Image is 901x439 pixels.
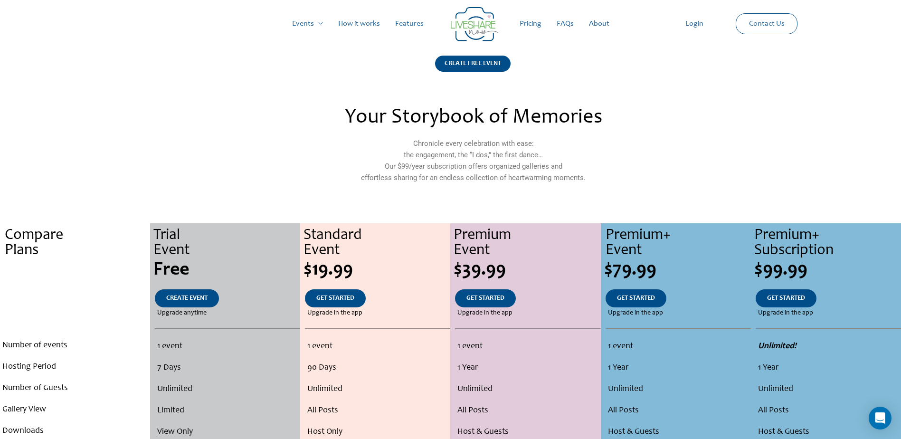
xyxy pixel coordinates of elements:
[166,295,208,302] span: CREATE EVENT
[608,307,663,319] span: Upgrade in the app
[457,336,598,357] li: 1 event
[606,289,666,307] a: GET STARTED
[435,56,511,84] a: CREATE FREE EVENT
[303,261,450,280] div: $19.99
[581,9,617,39] a: About
[758,379,899,400] li: Unlimited
[767,295,805,302] span: GET STARTED
[157,400,297,421] li: Limited
[606,228,751,258] div: Premium+ Event
[2,335,148,356] li: Number of events
[74,310,76,316] span: .
[454,261,600,280] div: $39.99
[457,400,598,421] li: All Posts
[758,400,899,421] li: All Posts
[267,107,679,128] h2: Your Storybook of Memories
[157,307,207,319] span: Upgrade anytime
[758,357,899,379] li: 1 Year
[754,261,901,280] div: $99.99
[678,9,711,39] a: Login
[756,289,816,307] a: GET STARTED
[758,342,797,351] strong: Unlimited!
[155,289,219,307] a: CREATE EVENT
[457,379,598,400] li: Unlimited
[454,228,600,258] div: Premium Event
[741,14,792,34] a: Contact Us
[608,336,749,357] li: 1 event
[303,228,450,258] div: Standard Event
[307,400,448,421] li: All Posts
[316,295,354,302] span: GET STARTED
[2,399,148,420] li: Gallery View
[157,357,297,379] li: 7 Days
[466,295,504,302] span: GET STARTED
[307,336,448,357] li: 1 event
[451,7,498,41] img: LiveShare logo - Capture & Share Event Memories | Live Photo Slideshow for Events | Create Free E...
[153,261,300,280] div: Free
[157,379,297,400] li: Unlimited
[549,9,581,39] a: FAQs
[512,9,549,39] a: Pricing
[307,379,448,400] li: Unlimited
[869,407,892,429] div: Open Intercom Messenger
[157,336,297,357] li: 1 event
[73,261,77,280] span: .
[457,357,598,379] li: 1 Year
[758,307,813,319] span: Upgrade in the app
[388,9,431,39] a: Features
[754,228,901,258] div: Premium+ Subscription
[307,357,448,379] li: 90 Days
[608,357,749,379] li: 1 Year
[608,379,749,400] li: Unlimited
[2,378,148,399] li: Number of Guests
[285,9,331,39] a: Events
[608,400,749,421] li: All Posts
[63,289,87,307] a: .
[307,307,362,319] span: Upgrade in the app
[604,261,751,280] div: $79.99
[435,56,511,72] div: CREATE FREE EVENT
[305,289,366,307] a: GET STARTED
[153,228,300,258] div: Trial Event
[457,307,512,319] span: Upgrade in the app
[455,289,516,307] a: GET STARTED
[17,9,884,39] nav: Site Navigation
[331,9,388,39] a: How it works
[2,356,148,378] li: Hosting Period
[267,138,679,183] p: Chronicle every celebration with ease: the engagement, the “I dos,” the first dance… Our $99/year...
[74,295,76,302] span: .
[5,228,150,258] div: Compare Plans
[617,295,655,302] span: GET STARTED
